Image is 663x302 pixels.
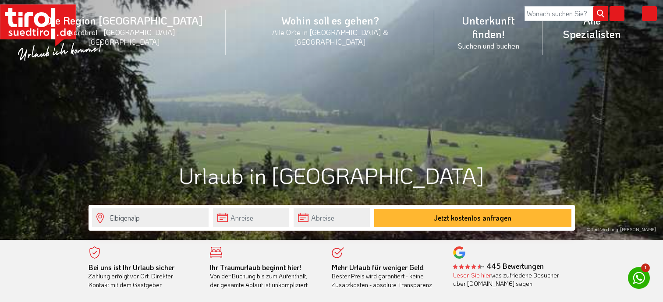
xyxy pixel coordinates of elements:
a: Lesen Sie hier [453,271,491,279]
input: Abreise [294,208,370,227]
b: Bei uns ist Ihr Urlaub sicher [89,263,174,272]
b: Mehr Urlaub für weniger Geld [332,263,424,272]
h1: Urlaub in [GEOGRAPHIC_DATA] [89,163,575,187]
small: Suchen und buchen [445,41,532,50]
small: Alle Orte in [GEOGRAPHIC_DATA] & [GEOGRAPHIC_DATA] [236,27,424,46]
a: Alle Spezialisten [542,4,641,50]
i: Karte öffnen [610,6,624,21]
input: Wonach suchen Sie? [525,6,608,21]
span: 1 [641,263,650,272]
div: Bester Preis wird garantiert - keine Zusatzkosten - absolute Transparenz [332,263,440,289]
div: Zahlung erfolgt vor Ort. Direkter Kontakt mit dem Gastgeber [89,263,197,289]
a: 1 [628,267,650,289]
input: Anreise [213,208,289,227]
a: Unterkunft finden!Suchen und buchen [434,4,542,60]
a: Die Region [GEOGRAPHIC_DATA]Nordtirol - [GEOGRAPHIC_DATA] - [GEOGRAPHIC_DATA] [22,4,226,56]
button: Jetzt kostenlos anfragen [374,209,571,227]
div: was zufriedene Besucher über [DOMAIN_NAME] sagen [453,271,562,288]
b: Ihr Traumurlaub beginnt hier! [210,263,301,272]
i: Kontakt [642,6,657,21]
b: - 445 Bewertungen [453,261,544,270]
small: Nordtirol - [GEOGRAPHIC_DATA] - [GEOGRAPHIC_DATA] [32,27,215,46]
div: Von der Buchung bis zum Aufenthalt, der gesamte Ablauf ist unkompliziert [210,263,319,289]
a: Wohin soll es gehen?Alle Orte in [GEOGRAPHIC_DATA] & [GEOGRAPHIC_DATA] [226,4,434,56]
input: Wo soll's hingehen? [92,208,209,227]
